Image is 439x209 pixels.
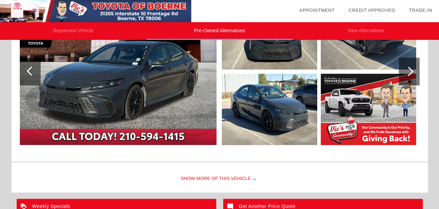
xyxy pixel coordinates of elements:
[299,8,335,13] a: Appointment
[409,8,432,13] a: Trade-In
[146,22,293,40] li: Pre-Owned Alternatives
[222,74,317,145] img: image.aspx
[11,165,428,193] div: Show More of this Vehicle
[321,74,416,145] img: image.aspx
[293,22,439,40] li: New Alternatives
[348,8,395,13] a: Credit Approved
